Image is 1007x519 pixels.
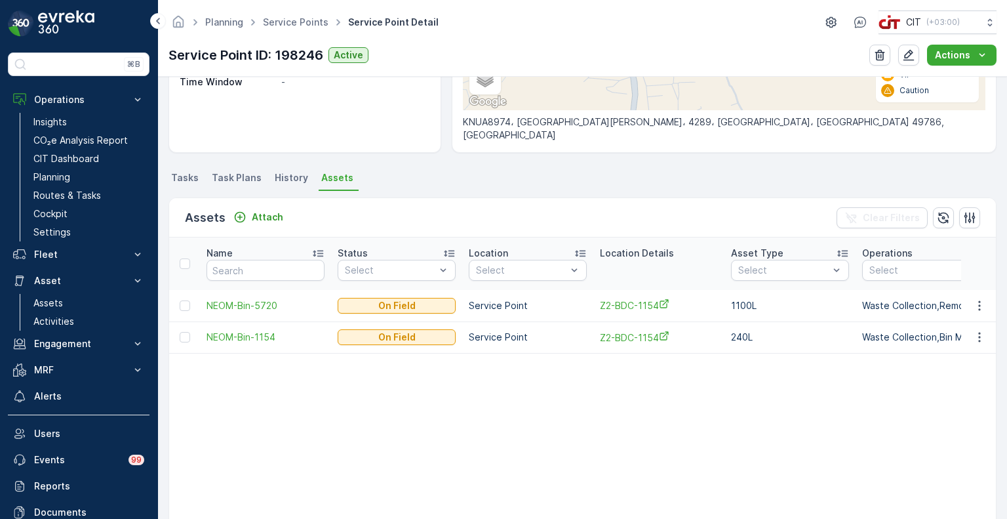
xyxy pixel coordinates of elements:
[127,59,140,70] p: ⌘B
[180,332,190,343] div: Toggle Row Selected
[345,264,435,277] p: Select
[33,115,67,129] p: Insights
[466,93,509,110] img: Google
[8,268,149,294] button: Asset
[463,115,985,142] p: KNUA8974، [GEOGRAPHIC_DATA][PERSON_NAME]، 4289، [GEOGRAPHIC_DATA]، [GEOGRAPHIC_DATA] 49786, [GEOG...
[263,16,328,28] a: Service Points
[207,299,325,312] a: NEOM-Bin-5720
[8,10,34,37] img: logo
[33,171,70,184] p: Planning
[33,315,74,328] p: Activities
[8,473,149,499] a: Reports
[926,17,960,28] p: ( +03:00 )
[28,312,149,331] a: Activities
[879,15,901,30] img: cit-logo_pOk6rL0.png
[205,16,243,28] a: Planning
[837,207,928,228] button: Clear Filters
[34,274,123,287] p: Asset
[28,223,149,241] a: Settings
[321,171,353,184] span: Assets
[927,45,997,66] button: Actions
[34,506,144,519] p: Documents
[466,93,509,110] a: Open this area in Google Maps (opens a new window)
[469,331,587,344] p: Service Point
[281,75,426,89] p: -
[600,299,718,312] a: Z2-BDC-1154
[28,150,149,168] a: CIT Dashboard
[899,85,929,96] p: Caution
[168,45,323,65] p: Service Point ID: 198246
[28,131,149,150] a: CO₂e Analysis Report
[28,186,149,205] a: Routes & Tasks
[28,113,149,131] a: Insights
[879,10,997,34] button: CIT(+03:00)
[34,390,144,403] p: Alerts
[275,171,308,184] span: History
[34,480,144,493] p: Reports
[346,16,441,29] span: Service Point Detail
[862,247,913,260] p: Operations
[34,337,123,350] p: Engagement
[207,331,325,344] a: NEOM-Bin-1154
[8,331,149,357] button: Engagement
[471,64,500,93] a: Layers
[207,247,233,260] p: Name
[38,10,94,37] img: logo_dark-DEwI_e13.png
[338,329,456,345] button: On Field
[738,264,829,277] p: Select
[731,247,783,260] p: Asset Type
[252,211,283,224] p: Attach
[180,301,190,311] div: Toggle Row Selected
[378,331,416,344] p: On Field
[731,299,849,312] p: 1100L
[334,49,363,62] p: Active
[28,168,149,186] a: Planning
[8,383,149,409] a: Alerts
[935,49,970,62] p: Actions
[33,207,68,220] p: Cockpit
[28,205,149,223] a: Cockpit
[130,454,142,466] p: 99
[8,241,149,268] button: Fleet
[34,93,123,106] p: Operations
[469,247,508,260] p: Location
[8,421,149,447] a: Users
[33,226,71,239] p: Settings
[338,247,368,260] p: Status
[600,247,674,260] p: Location Details
[180,75,276,89] p: Time Window
[469,299,587,312] p: Service Point
[863,211,920,224] p: Clear Filters
[171,20,186,31] a: Homepage
[8,87,149,113] button: Operations
[476,264,566,277] p: Select
[228,209,288,225] button: Attach
[28,294,149,312] a: Assets
[33,189,101,202] p: Routes & Tasks
[906,16,921,29] p: CIT
[8,447,149,473] a: Events99
[328,47,368,63] button: Active
[33,297,63,310] p: Assets
[33,134,128,147] p: CO₂e Analysis Report
[185,209,226,227] p: Assets
[378,299,416,312] p: On Field
[34,453,121,467] p: Events
[600,331,718,344] a: Z2-BDC-1154
[34,248,123,261] p: Fleet
[34,427,144,440] p: Users
[34,363,123,377] p: MRF
[338,298,456,314] button: On Field
[207,260,325,281] input: Search
[171,171,199,184] span: Tasks
[33,152,99,165] p: CIT Dashboard
[8,357,149,383] button: MRF
[731,331,849,344] p: 240L
[212,171,262,184] span: Task Plans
